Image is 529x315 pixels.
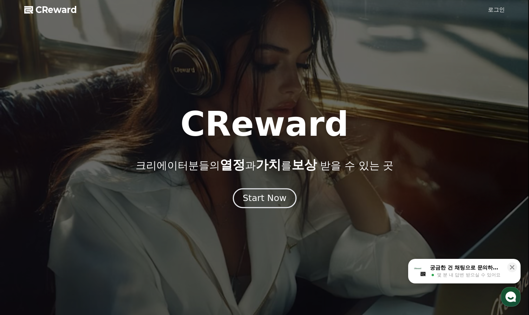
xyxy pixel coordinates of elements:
[233,188,296,208] button: Start Now
[2,222,46,240] a: 홈
[220,157,245,172] span: 열정
[256,157,281,172] span: 가치
[292,157,317,172] span: 보상
[22,233,26,239] span: 홈
[24,4,77,15] a: CReward
[136,158,393,172] p: 크리에이터분들의 과 를 받을 수 있는 곳
[109,233,117,239] span: 설정
[180,107,348,141] h1: CReward
[243,192,286,204] div: Start Now
[64,233,73,239] span: 대화
[35,4,77,15] span: CReward
[91,222,135,240] a: 설정
[488,6,505,14] a: 로그인
[234,196,295,202] a: Start Now
[46,222,91,240] a: 대화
